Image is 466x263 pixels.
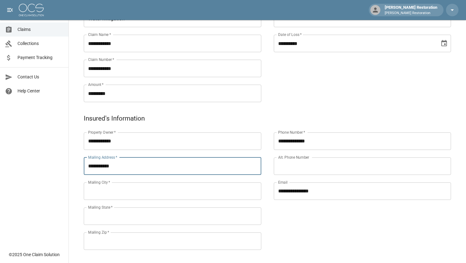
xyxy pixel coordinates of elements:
label: Mailing State [88,205,113,210]
span: Contact Us [18,74,63,80]
img: ocs-logo-white-transparent.png [19,4,44,16]
p: [PERSON_NAME] Restoration [385,11,437,16]
label: Claim Name [88,32,111,37]
label: Claim Number [88,57,114,62]
div: © 2025 One Claim Solution [9,251,60,258]
label: Alt. Phone Number [278,155,309,160]
label: Mailing Zip [88,230,109,235]
span: Collections [18,40,63,47]
label: Email [278,180,288,185]
button: open drawer [4,4,16,16]
label: Mailing Address [88,155,117,160]
label: Property Owner [88,130,116,135]
label: Date of Loss [278,32,302,37]
label: Phone Number [278,130,305,135]
span: Claims [18,26,63,33]
label: Amount [88,82,104,87]
span: Help Center [18,88,63,94]
label: Mailing City [88,180,110,185]
div: [PERSON_NAME] Restoration [382,4,440,16]
button: Choose date, selected date is Jul 22, 2025 [438,37,450,50]
span: Payment Tracking [18,54,63,61]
